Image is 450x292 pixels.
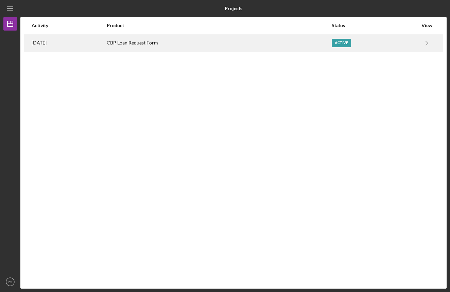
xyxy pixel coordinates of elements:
[3,275,17,289] button: ZS
[32,40,47,45] time: 2025-07-29 19:03
[418,23,435,28] div: View
[332,23,418,28] div: Status
[225,6,242,11] b: Projects
[8,280,12,284] text: ZS
[332,39,351,47] div: Active
[107,35,331,52] div: CBP Loan Request Form
[107,23,331,28] div: Product
[32,23,106,28] div: Activity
